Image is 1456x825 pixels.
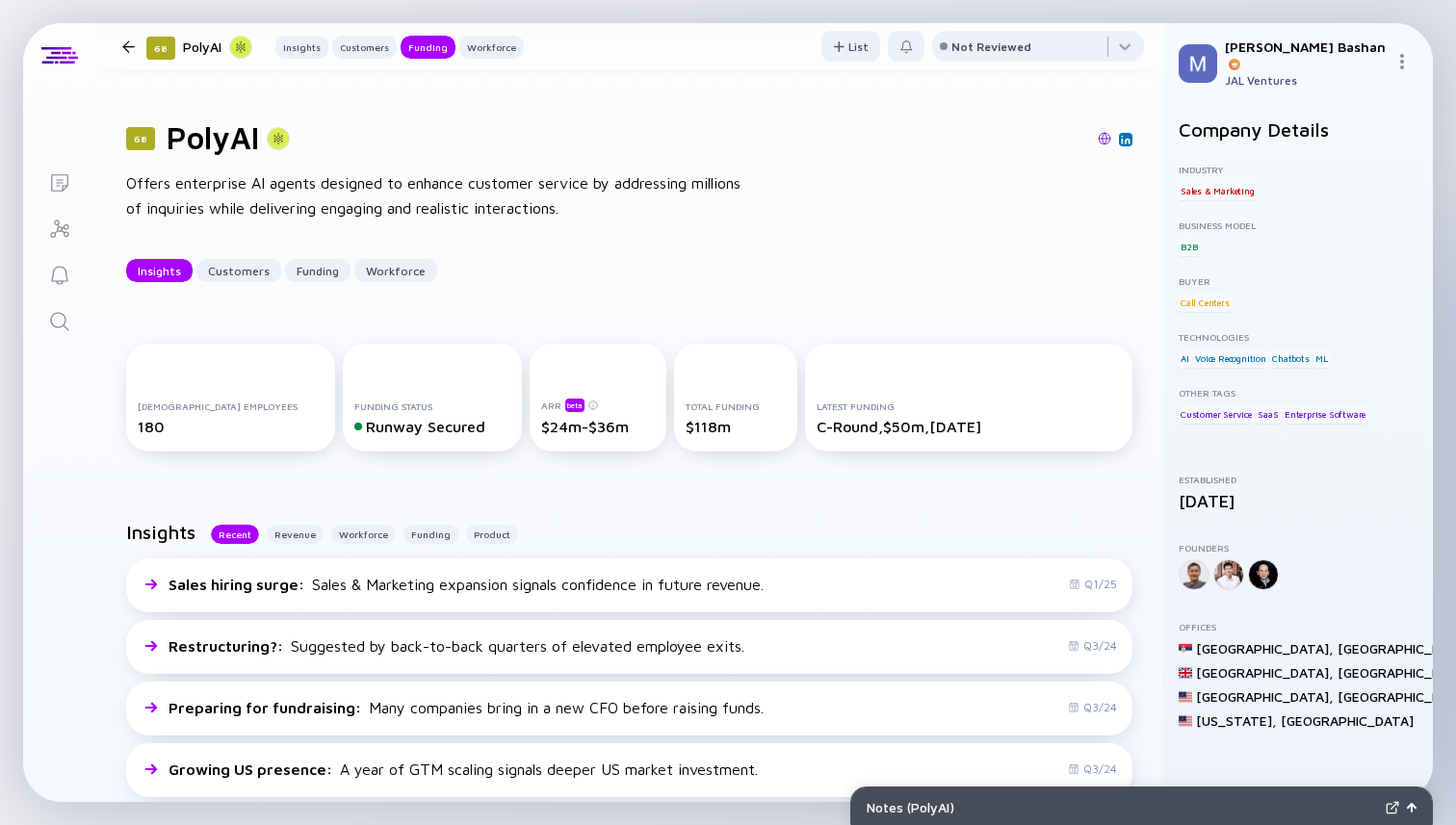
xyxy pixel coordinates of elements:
[169,761,336,778] span: Growing US presence :
[169,699,365,716] span: Preparing for fundraising :
[126,171,742,220] div: Offers enterprise AI agents designed to enhance customer service by addressing millions of inquir...
[169,576,764,593] div: Sales & Marketing expansion signals confidence in future revenue.
[169,637,744,655] div: Suggested by back-to-back quarters of elevated employee exits.
[867,799,1378,815] div: Notes ( PolyAI )
[1394,54,1410,69] img: Menu
[1270,348,1311,368] div: Chatbots
[403,525,458,544] button: Funding
[466,525,518,544] button: Product
[1225,39,1387,71] div: [PERSON_NAME] Bashan
[821,31,880,62] button: List
[183,35,252,59] div: PolyAI
[951,39,1031,54] div: Not Reviewed
[1283,404,1367,424] div: Enterprise Software
[354,256,437,286] div: Workforce
[23,158,95,204] a: Lists
[1179,293,1232,312] div: Call Centers
[1256,404,1280,424] div: SaaS
[1407,803,1417,812] img: Open Notes
[126,256,193,286] div: Insights
[285,256,351,286] div: Funding
[275,38,328,57] div: Insights
[1179,666,1192,680] img: United Kingdom Flag
[23,250,95,296] a: Reminders
[1179,348,1191,368] div: AI
[1068,700,1117,714] div: Q3/24
[817,418,1121,435] div: C-Round, $50m, [DATE]
[1179,491,1417,511] div: [DATE]
[817,400,1121,412] div: Latest Funding
[138,418,324,435] div: 180
[1179,44,1217,83] img: Miriam Profile Picture
[1179,219,1417,231] div: Business Model
[1386,801,1399,814] img: Expand Notes
[821,32,880,62] div: List
[1068,761,1117,776] div: Q3/24
[1179,404,1254,424] div: Customer Service
[267,525,324,544] button: Revenue
[196,256,281,286] div: Customers
[565,399,585,412] div: beta
[1196,688,1334,705] div: [GEOGRAPHIC_DATA] ,
[1179,474,1417,485] div: Established
[1193,348,1268,368] div: Voice Recognition
[169,637,287,655] span: Restructuring? :
[354,259,437,282] button: Workforce
[1069,577,1117,591] div: Q1/25
[211,525,259,544] button: Recent
[146,37,175,60] div: 68
[196,259,281,282] button: Customers
[1313,348,1330,368] div: ML
[401,38,455,57] div: Funding
[354,418,511,435] div: Runway Secured
[1196,640,1334,657] div: [GEOGRAPHIC_DATA] ,
[1121,135,1131,144] img: PolyAI Linkedin Page
[23,204,95,250] a: Investor Map
[459,36,524,59] button: Workforce
[1098,132,1111,145] img: PolyAI Website
[541,418,655,435] div: $24m-$36m
[285,259,351,282] button: Funding
[169,761,758,778] div: A year of GTM scaling signals deeper US market investment.
[686,418,786,435] div: $118m
[332,38,397,57] div: Customers
[354,400,511,412] div: Funding Status
[1179,387,1417,399] div: Other Tags
[1179,181,1257,200] div: Sales & Marketing
[1179,164,1417,175] div: Industry
[686,400,786,412] div: Total Funding
[541,398,655,412] div: ARR
[126,127,155,150] div: 68
[169,576,308,593] span: Sales hiring surge :
[1179,331,1417,343] div: Technologies
[1179,118,1417,141] h2: Company Details
[1179,275,1417,287] div: Buyer
[1179,690,1192,704] img: United States Flag
[1068,638,1117,653] div: Q3/24
[275,36,328,59] button: Insights
[1196,712,1277,729] div: [US_STATE] ,
[1179,714,1192,728] img: United States Flag
[401,36,455,59] button: Funding
[167,119,259,156] h1: PolyAI
[23,296,95,343] a: Search
[1196,664,1334,681] div: [GEOGRAPHIC_DATA] ,
[332,36,397,59] button: Customers
[1179,642,1192,656] img: Serbia Flag
[1179,542,1417,554] div: Founders
[459,38,524,57] div: Workforce
[126,521,195,543] h2: Insights
[138,400,324,412] div: [DEMOGRAPHIC_DATA] Employees
[1225,73,1387,88] div: JAL Ventures
[1179,621,1417,632] div: Offices
[1179,237,1199,256] div: B2B
[1281,712,1414,729] div: [GEOGRAPHIC_DATA]
[169,699,764,716] div: Many companies bring in a new CFO before raising funds.
[126,259,193,282] button: Insights
[331,525,396,544] button: Workforce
